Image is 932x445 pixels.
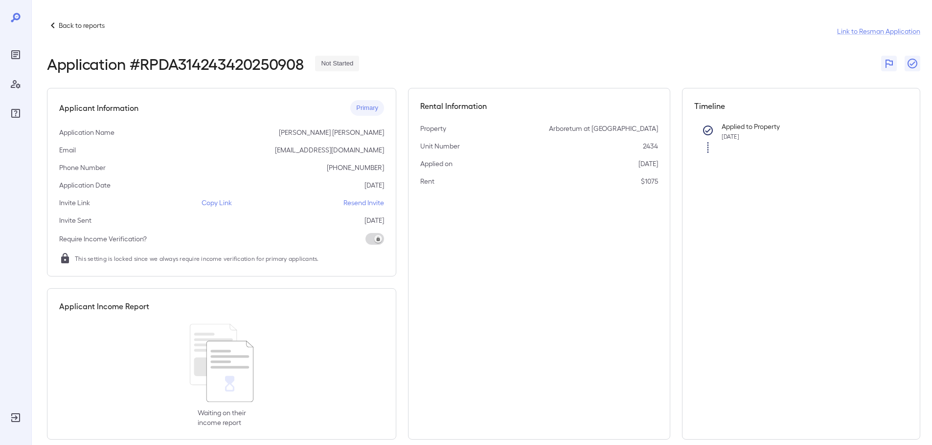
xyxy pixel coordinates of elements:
p: Unit Number [420,141,460,151]
h5: Applicant Information [59,102,138,114]
p: Application Date [59,180,111,190]
a: Link to Resman Application [837,26,920,36]
span: Primary [350,104,384,113]
p: Email [59,145,76,155]
p: $1075 [641,176,658,186]
p: Require Income Verification? [59,234,147,244]
span: [DATE] [722,133,739,140]
p: Rent [420,176,434,186]
p: Copy Link [202,198,232,208]
div: Log Out [8,410,23,425]
button: Close Report [905,56,920,71]
p: [EMAIL_ADDRESS][DOMAIN_NAME] [275,145,384,155]
p: Invite Link [59,198,90,208]
div: Manage Users [8,76,23,92]
p: Applied on [420,159,453,169]
div: FAQ [8,106,23,121]
p: [DATE] [364,180,384,190]
button: Flag Report [881,56,897,71]
p: Waiting on their income report [198,408,246,427]
p: Applied to Property [722,122,893,131]
p: [PHONE_NUMBER] [327,163,384,172]
h5: Applicant Income Report [59,300,149,312]
p: 2434 [643,141,658,151]
p: [DATE] [638,159,658,169]
h5: Timeline [694,100,909,112]
p: Arboretum at [GEOGRAPHIC_DATA] [549,124,658,133]
p: Property [420,124,446,133]
span: This setting is locked since we always require income verification for primary applicants. [75,254,319,263]
p: Application Name [59,127,114,137]
p: [DATE] [364,215,384,225]
p: [PERSON_NAME] [PERSON_NAME] [279,127,384,137]
span: Not Started [315,59,359,68]
p: Invite Sent [59,215,91,225]
p: Resend Invite [343,198,384,208]
p: Back to reports [59,21,105,30]
h2: Application # RPDA314243420250908 [47,55,303,72]
h5: Rental Information [420,100,658,112]
p: Phone Number [59,163,106,172]
div: Reports [8,47,23,63]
